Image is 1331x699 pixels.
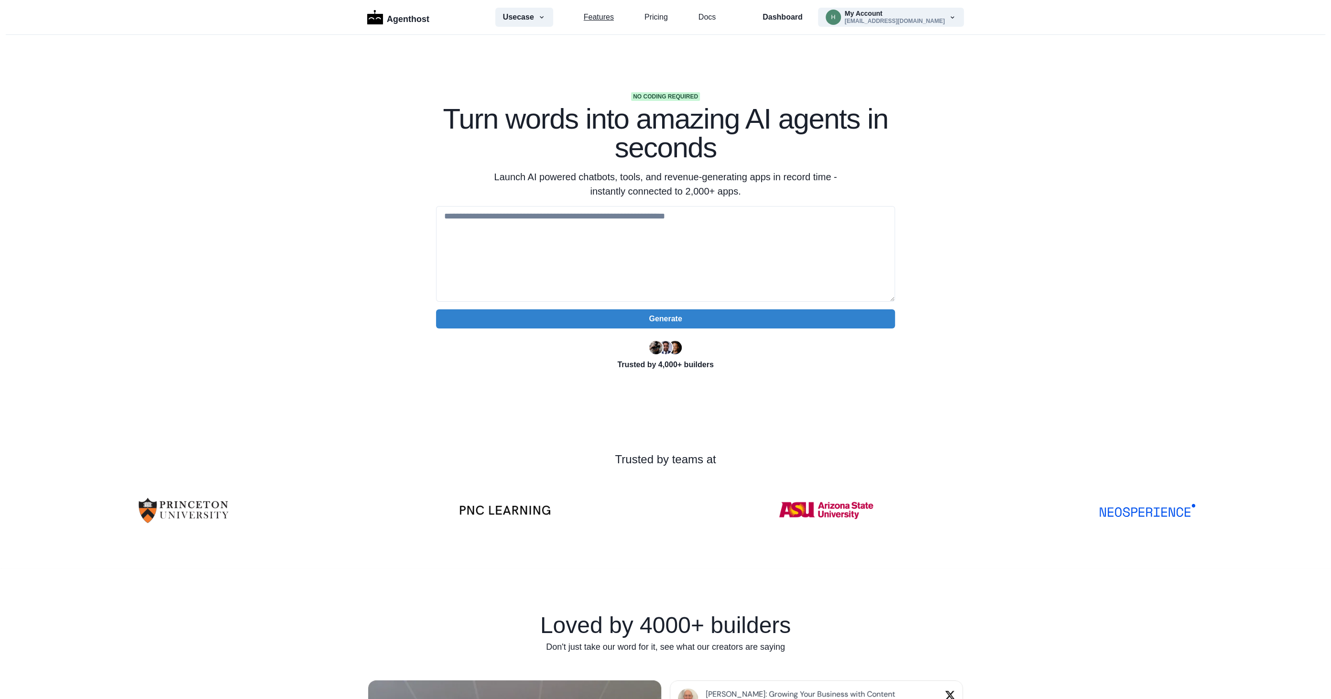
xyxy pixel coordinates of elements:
[482,170,849,198] p: Launch AI powered chatbots, tools, and revenue-generating apps in record time - instantly connect...
[31,451,1300,468] p: Trusted by teams at
[649,341,663,354] img: Ryan Florence
[659,341,672,354] img: Segun Adebayo
[763,11,803,23] a: Dashboard
[668,341,682,354] img: Kent Dodds
[367,614,964,637] h1: Loved by 4000+ builders
[436,105,895,162] h1: Turn words into amazing AI agents in seconds
[387,9,429,26] p: Agenthost
[367,641,964,654] p: Don't just take our word for it, see what our creators are saying
[1100,504,1195,517] img: NSP_Logo_Blue.svg
[136,483,231,537] img: University-of-Princeton-Logo.png
[778,483,874,537] img: ASU-Logo.png
[436,309,895,328] button: Generate
[584,11,614,23] a: Features
[367,10,383,24] img: Logo
[644,11,668,23] a: Pricing
[457,505,553,515] img: PNC-LEARNING-Logo-v2.1.webp
[818,8,964,27] button: hmbbohl@web.deMy Account[EMAIL_ADDRESS][DOMAIN_NAME]
[367,9,429,26] a: LogoAgenthost
[631,92,700,101] span: No coding required
[436,359,895,371] p: Trusted by 4,000+ builders
[495,8,553,27] button: Usecase
[698,11,716,23] a: Docs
